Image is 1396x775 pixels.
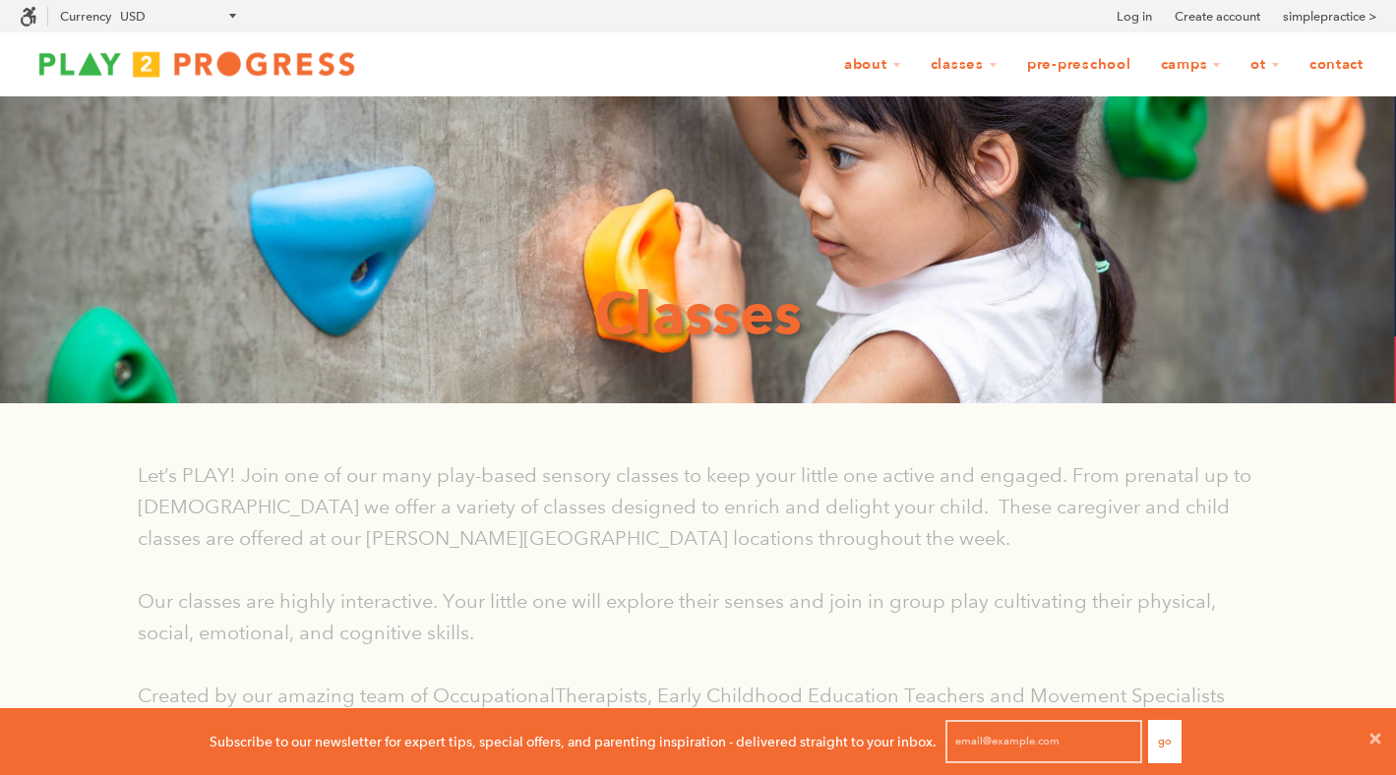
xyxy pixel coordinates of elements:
label: Currency [60,9,111,24]
a: Contact [1297,46,1376,84]
p: Our classes are highly interactive. Your little one will explore their senses and join in group p... [138,585,1259,648]
a: About [831,46,914,84]
a: Classes [918,46,1010,84]
button: Go [1148,720,1182,763]
p: Subscribe to our newsletter for expert tips, special offers, and parenting inspiration - delivere... [210,731,937,752]
p: Let’s PLAY! Join one of our many play-based sensory classes to keep your little one active and en... [138,459,1259,554]
a: Log in [1117,7,1152,27]
input: email@example.com [945,720,1142,763]
img: Play2Progress logo [20,44,374,84]
a: OT [1238,46,1293,84]
a: Create account [1175,7,1260,27]
a: simplepractice > [1283,7,1376,27]
p: Created by our amazing team of OccupationalTherapists, Early Childhood Education Teachers and Mov... [138,680,1259,743]
a: Pre-Preschool [1014,46,1144,84]
a: Camps [1148,46,1235,84]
